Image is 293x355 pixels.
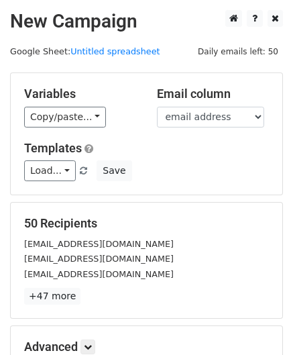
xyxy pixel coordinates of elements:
small: Google Sheet: [10,46,160,56]
h5: 50 Recipients [24,216,269,231]
a: Untitled spreadsheet [70,46,160,56]
a: Copy/paste... [24,107,106,128]
h5: Email column [157,87,270,101]
iframe: Chat Widget [226,291,293,355]
h5: Advanced [24,340,269,354]
a: +47 more [24,288,80,305]
a: Templates [24,141,82,155]
button: Save [97,160,131,181]
a: Load... [24,160,76,181]
h2: New Campaign [10,10,283,33]
small: [EMAIL_ADDRESS][DOMAIN_NAME] [24,269,174,279]
span: Daily emails left: 50 [193,44,283,59]
small: [EMAIL_ADDRESS][DOMAIN_NAME] [24,254,174,264]
h5: Variables [24,87,137,101]
a: Daily emails left: 50 [193,46,283,56]
small: [EMAIL_ADDRESS][DOMAIN_NAME] [24,239,174,249]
